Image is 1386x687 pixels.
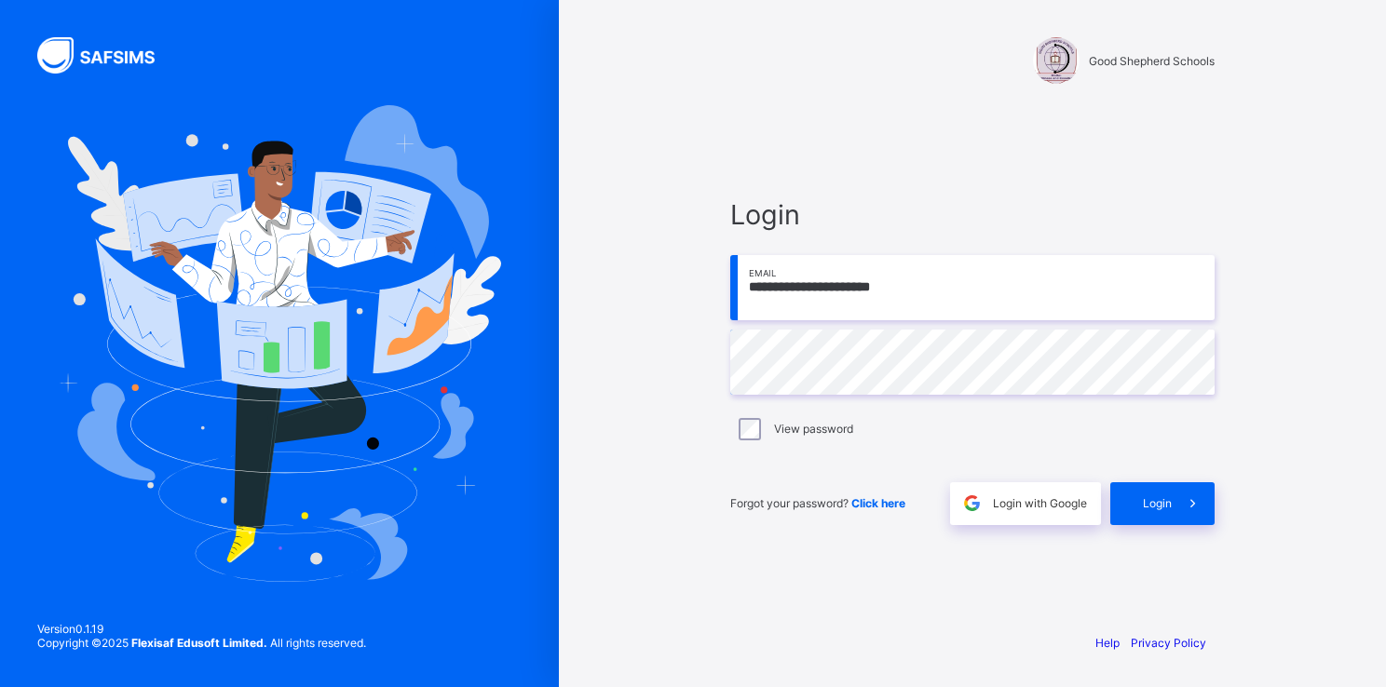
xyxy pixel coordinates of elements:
span: Version 0.1.19 [37,622,366,636]
a: Privacy Policy [1131,636,1206,650]
label: View password [774,422,853,436]
span: Good Shepherd Schools [1089,54,1215,68]
a: Help [1095,636,1120,650]
img: SAFSIMS Logo [37,37,177,74]
span: Forgot your password? [730,496,905,510]
span: Copyright © 2025 All rights reserved. [37,636,366,650]
span: Login [730,198,1215,231]
span: Login with Google [993,496,1087,510]
a: Click here [851,496,905,510]
strong: Flexisaf Edusoft Limited. [131,636,267,650]
span: Login [1143,496,1172,510]
img: Hero Image [58,105,501,582]
img: google.396cfc9801f0270233282035f929180a.svg [961,492,983,514]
